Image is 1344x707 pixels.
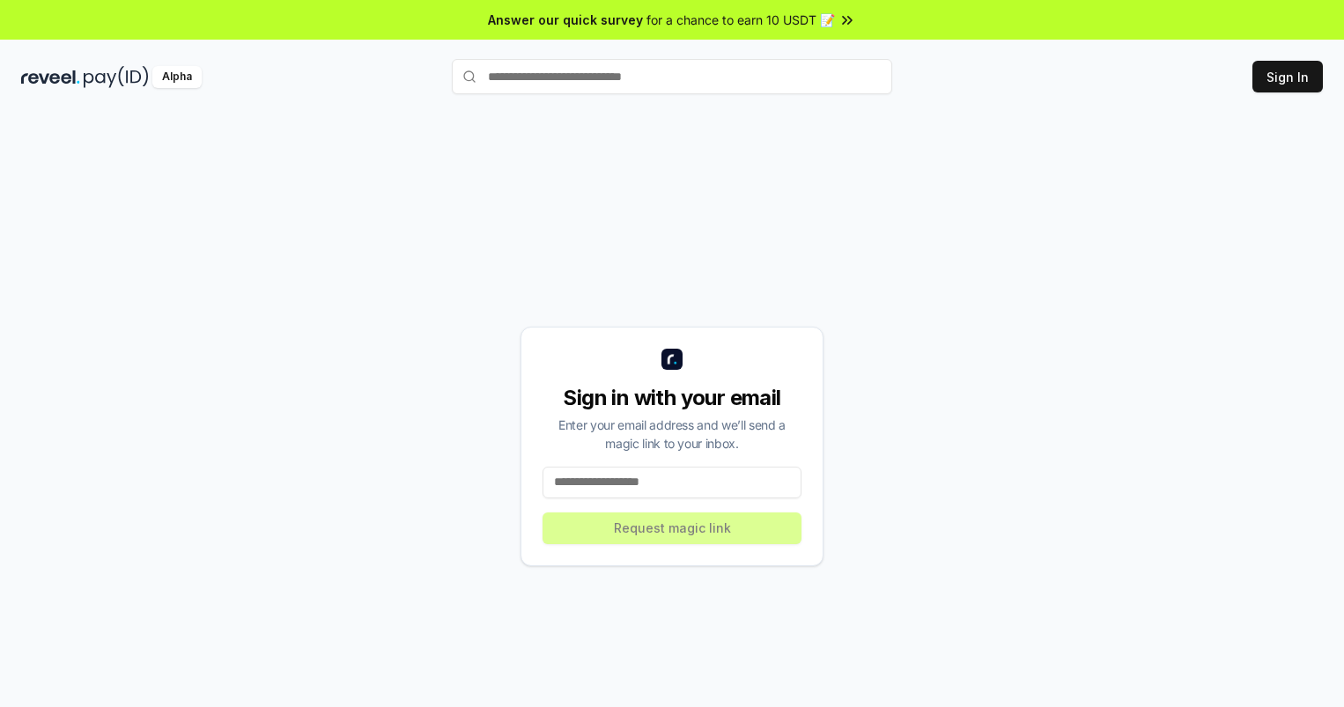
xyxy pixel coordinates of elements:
img: pay_id [84,66,149,88]
span: Answer our quick survey [488,11,643,29]
img: logo_small [661,349,683,370]
div: Alpha [152,66,202,88]
span: for a chance to earn 10 USDT 📝 [646,11,835,29]
img: reveel_dark [21,66,80,88]
div: Sign in with your email [543,384,801,412]
div: Enter your email address and we’ll send a magic link to your inbox. [543,416,801,453]
button: Sign In [1252,61,1323,92]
